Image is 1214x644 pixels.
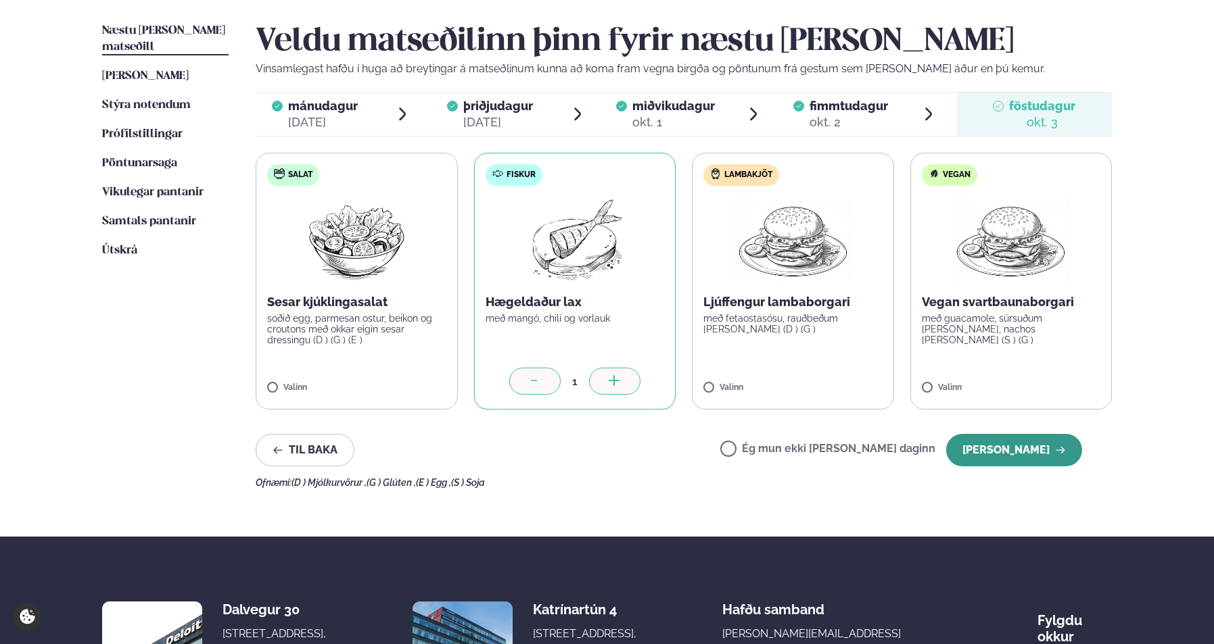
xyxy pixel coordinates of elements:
[256,23,1112,61] h2: Veldu matseðilinn þinn fyrir næstu [PERSON_NAME]
[102,70,189,82] span: [PERSON_NAME]
[703,294,883,310] p: Ljúffengur lambaborgari
[922,294,1101,310] p: Vegan svartbaunaborgari
[288,99,358,113] span: mánudagur
[486,294,665,310] p: Hægeldaður lax
[256,477,1112,488] div: Ofnæmi:
[463,114,533,130] div: [DATE]
[632,114,715,130] div: okt. 1
[733,197,853,283] img: Hamburger.png
[810,114,888,130] div: okt. 2
[256,434,354,466] button: Til baka
[267,294,446,310] p: Sesar kjúklingasalat
[274,168,285,179] img: salad.svg
[102,97,191,114] a: Stýra notendum
[102,245,137,256] span: Útskrá
[929,168,939,179] img: Vegan.svg
[943,170,971,180] span: Vegan
[102,68,189,84] a: [PERSON_NAME]
[486,313,665,324] p: með mangó, chilí og vorlauk
[724,170,772,180] span: Lambakjöt
[922,313,1101,345] p: með guacamole, súrsuðum [PERSON_NAME], nachos [PERSON_NAME] (S ) (G )
[515,197,634,283] img: Fish.png
[946,434,1082,466] button: [PERSON_NAME]
[102,155,177,172] a: Pöntunarsaga
[288,114,358,130] div: [DATE]
[223,601,330,618] div: Dalvegur 30
[951,197,1071,283] img: Hamburger.png
[102,128,183,140] span: Prófílstillingar
[507,170,536,180] span: Fiskur
[1009,114,1075,130] div: okt. 3
[102,184,204,201] a: Vikulegar pantanir
[102,126,183,143] a: Prófílstillingar
[14,603,41,630] a: Cookie settings
[102,99,191,111] span: Stýra notendum
[710,168,721,179] img: Lamb.svg
[632,99,715,113] span: miðvikudagur
[256,61,1112,77] p: Vinsamlegast hafðu í huga að breytingar á matseðlinum kunna að koma fram vegna birgða og pöntunum...
[1009,99,1075,113] span: föstudagur
[463,99,533,113] span: þriðjudagur
[102,216,196,227] span: Samtals pantanir
[102,214,196,230] a: Samtals pantanir
[102,23,229,55] a: Næstu [PERSON_NAME] matseðill
[810,99,888,113] span: fimmtudagur
[102,157,177,169] span: Pöntunarsaga
[451,477,485,488] span: (S ) Soja
[102,25,225,53] span: Næstu [PERSON_NAME] matseðill
[492,168,503,179] img: fish.svg
[533,601,640,618] div: Katrínartún 4
[297,197,417,283] img: Salad.png
[722,591,824,618] span: Hafðu samband
[416,477,451,488] span: (E ) Egg ,
[291,477,367,488] span: (D ) Mjólkurvörur ,
[367,477,416,488] span: (G ) Glúten ,
[561,374,589,389] div: 1
[102,243,137,259] a: Útskrá
[102,187,204,198] span: Vikulegar pantanir
[703,313,883,335] p: með fetaostasósu, rauðbeðum [PERSON_NAME] (D ) (G )
[288,170,312,180] span: Salat
[267,313,446,345] p: soðið egg, parmesan ostur, beikon og croutons með okkar eigin sesar dressingu (D ) (G ) (E )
